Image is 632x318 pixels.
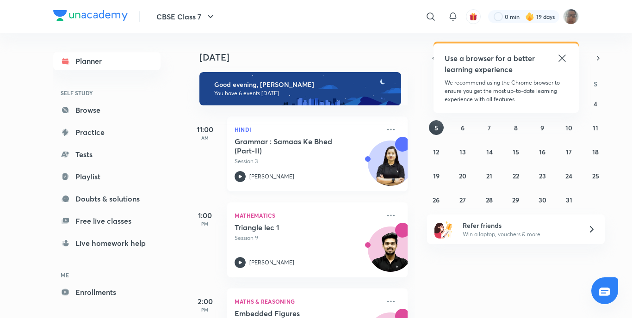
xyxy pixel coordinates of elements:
a: Playlist [53,167,161,186]
abbr: October 17, 2025 [566,147,572,156]
button: October 24, 2025 [562,168,576,183]
abbr: October 7, 2025 [488,123,491,132]
abbr: October 24, 2025 [565,171,572,180]
h5: 11:00 [186,124,223,135]
abbr: October 27, 2025 [459,196,466,204]
h6: Good evening, [PERSON_NAME] [214,80,393,89]
abbr: October 29, 2025 [512,196,519,204]
abbr: October 21, 2025 [486,171,492,180]
button: October 27, 2025 [455,192,470,207]
h5: Grammar : Samaas Ke Bhed (Part-II) [235,137,350,155]
abbr: October 23, 2025 [539,171,546,180]
h6: Refer friends [463,220,576,230]
abbr: October 26, 2025 [433,196,440,204]
abbr: Saturday [594,79,597,88]
button: October 18, 2025 [588,144,603,159]
a: Planner [53,52,161,70]
abbr: October 25, 2025 [592,171,599,180]
a: Tests [53,145,161,164]
img: Company Logo [53,10,128,21]
button: October 31, 2025 [562,192,576,207]
button: October 9, 2025 [535,120,550,135]
abbr: October 9, 2025 [540,123,544,132]
abbr: October 16, 2025 [539,147,545,156]
img: Avatar [368,146,413,190]
abbr: October 5, 2025 [434,123,438,132]
img: Vinayak Mishra [563,9,579,24]
img: referral [434,220,453,238]
button: October 29, 2025 [508,192,523,207]
abbr: October 20, 2025 [459,171,466,180]
p: AM [186,135,223,141]
p: You have 6 events [DATE] [214,90,393,97]
button: October 13, 2025 [455,144,470,159]
button: October 5, 2025 [429,120,444,135]
abbr: October 4, 2025 [594,99,597,108]
p: Mathematics [235,210,380,221]
abbr: October 10, 2025 [565,123,572,132]
button: October 10, 2025 [562,120,576,135]
h6: SELF STUDY [53,85,161,101]
a: Browse [53,101,161,119]
abbr: October 22, 2025 [513,171,519,180]
button: October 4, 2025 [588,96,603,111]
button: October 14, 2025 [482,144,497,159]
button: October 22, 2025 [508,168,523,183]
abbr: October 8, 2025 [514,123,518,132]
a: Company Logo [53,10,128,24]
h4: [DATE] [199,52,417,63]
button: October 6, 2025 [455,120,470,135]
button: October 21, 2025 [482,168,497,183]
img: evening [199,72,401,105]
p: We recommend using the Chrome browser to ensure you get the most up-to-date learning experience w... [445,79,568,104]
button: October 8, 2025 [508,120,523,135]
a: Live homework help [53,234,161,252]
button: October 16, 2025 [535,144,550,159]
button: October 15, 2025 [508,144,523,159]
p: Session 3 [235,157,380,165]
img: avatar [469,12,477,21]
a: Doubts & solutions [53,190,161,208]
button: October 7, 2025 [482,120,497,135]
h5: Use a browser for a better learning experience [445,53,537,75]
button: CBSE Class 7 [151,7,222,26]
h5: 2:00 [186,296,223,307]
a: Practice [53,123,161,141]
p: [PERSON_NAME] [249,258,294,267]
button: October 19, 2025 [429,168,444,183]
button: October 28, 2025 [482,192,497,207]
button: October 26, 2025 [429,192,444,207]
abbr: October 19, 2025 [433,171,440,180]
abbr: October 31, 2025 [566,196,572,204]
button: October 17, 2025 [562,144,576,159]
p: Win a laptop, vouchers & more [463,230,576,238]
button: October 23, 2025 [535,168,550,183]
h5: 1:00 [186,210,223,221]
button: October 11, 2025 [588,120,603,135]
button: October 20, 2025 [455,168,470,183]
button: October 12, 2025 [429,144,444,159]
abbr: October 15, 2025 [513,147,519,156]
abbr: October 12, 2025 [433,147,439,156]
p: PM [186,221,223,226]
abbr: October 28, 2025 [486,196,493,204]
h5: Triangle lec 1 [235,223,350,232]
p: Maths & Reasoning [235,296,380,307]
abbr: October 13, 2025 [459,147,466,156]
a: Free live classes [53,212,161,230]
p: PM [186,307,223,312]
h5: Embedded Figures [235,309,350,318]
button: October 30, 2025 [535,192,550,207]
p: [PERSON_NAME] [249,172,294,181]
abbr: October 30, 2025 [539,196,546,204]
a: Enrollments [53,283,161,301]
p: Hindi [235,124,380,135]
p: Session 9 [235,234,380,242]
abbr: October 14, 2025 [486,147,493,156]
h6: ME [53,267,161,283]
abbr: October 6, 2025 [461,123,465,132]
button: avatar [466,9,481,24]
button: October 25, 2025 [588,168,603,183]
img: Avatar [368,232,413,276]
abbr: October 11, 2025 [593,123,598,132]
